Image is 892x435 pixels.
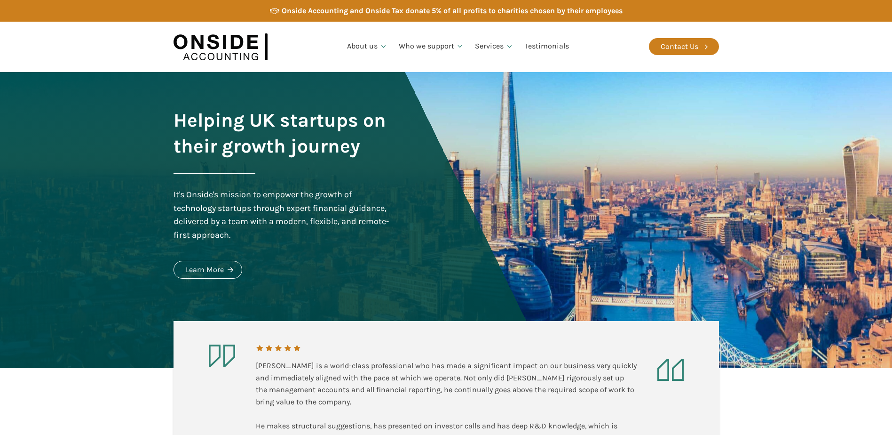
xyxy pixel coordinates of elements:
[661,40,698,53] div: Contact Us
[469,31,519,63] a: Services
[519,31,575,63] a: Testimonials
[393,31,470,63] a: Who we support
[174,188,392,242] div: It's Onside's mission to empower the growth of technology startups through expert financial guida...
[174,107,392,159] h1: Helping UK startups on their growth journey
[186,264,224,276] div: Learn More
[174,261,242,279] a: Learn More
[341,31,393,63] a: About us
[649,38,719,55] a: Contact Us
[174,29,268,65] img: Onside Accounting
[282,5,623,17] div: Onside Accounting and Onside Tax donate 5% of all profits to charities chosen by their employees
